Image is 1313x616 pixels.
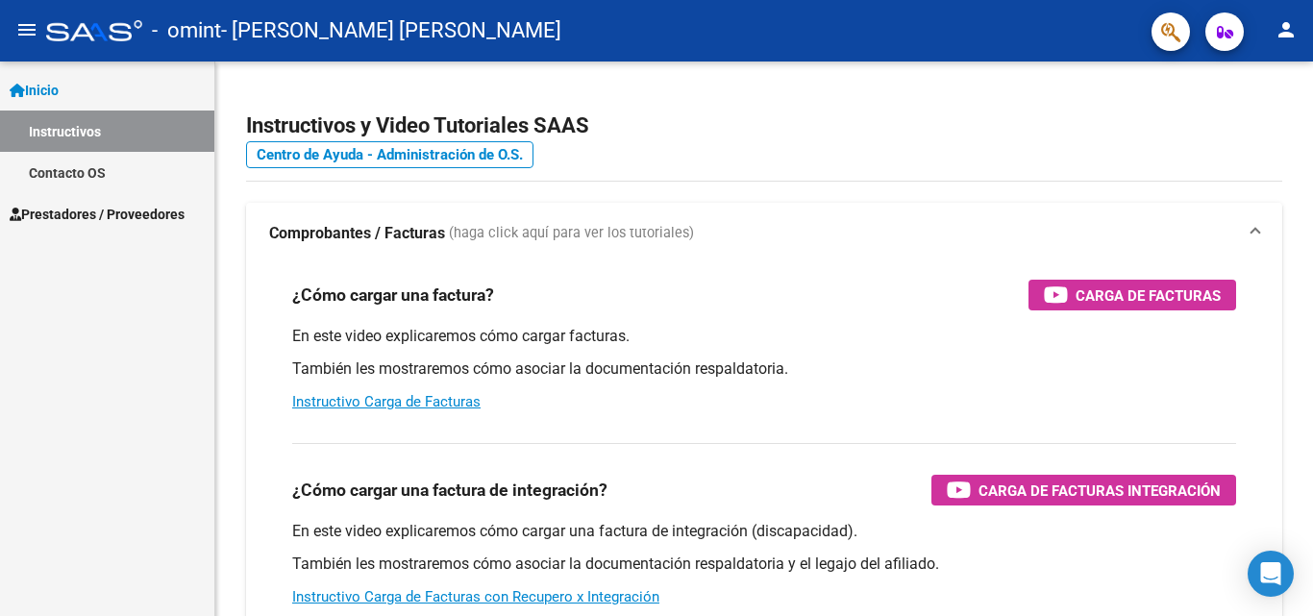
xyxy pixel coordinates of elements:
[246,203,1282,264] mat-expansion-panel-header: Comprobantes / Facturas (haga click aquí para ver los tutoriales)
[1028,280,1236,310] button: Carga de Facturas
[292,588,659,605] a: Instructivo Carga de Facturas con Recupero x Integración
[292,477,607,504] h3: ¿Cómo cargar una factura de integración?
[269,223,445,244] strong: Comprobantes / Facturas
[292,358,1236,380] p: También les mostraremos cómo asociar la documentación respaldatoria.
[292,521,1236,542] p: En este video explicaremos cómo cargar una factura de integración (discapacidad).
[931,475,1236,505] button: Carga de Facturas Integración
[1076,283,1221,308] span: Carga de Facturas
[15,18,38,41] mat-icon: menu
[246,141,533,168] a: Centro de Ayuda - Administración de O.S.
[152,10,221,52] span: - omint
[10,80,59,101] span: Inicio
[1275,18,1298,41] mat-icon: person
[292,554,1236,575] p: También les mostraremos cómo asociar la documentación respaldatoria y el legajo del afiliado.
[292,393,481,410] a: Instructivo Carga de Facturas
[979,479,1221,503] span: Carga de Facturas Integración
[1248,551,1294,597] div: Open Intercom Messenger
[10,204,185,225] span: Prestadores / Proveedores
[221,10,561,52] span: - [PERSON_NAME] [PERSON_NAME]
[246,108,1282,144] h2: Instructivos y Video Tutoriales SAAS
[292,326,1236,347] p: En este video explicaremos cómo cargar facturas.
[292,282,494,308] h3: ¿Cómo cargar una factura?
[449,223,694,244] span: (haga click aquí para ver los tutoriales)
